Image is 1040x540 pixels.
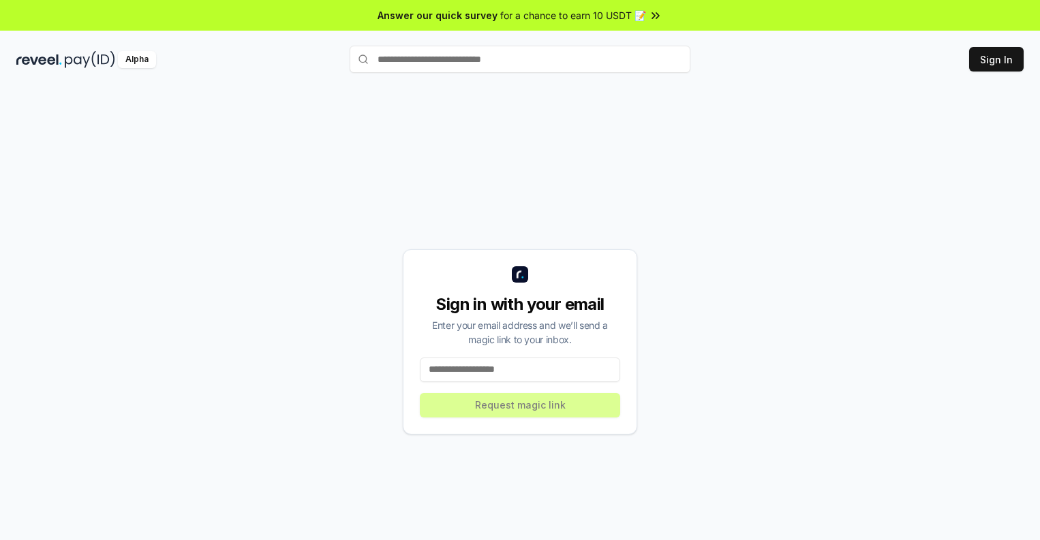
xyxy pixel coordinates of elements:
[420,318,620,347] div: Enter your email address and we’ll send a magic link to your inbox.
[65,51,115,68] img: pay_id
[500,8,646,22] span: for a chance to earn 10 USDT 📝
[969,47,1024,72] button: Sign In
[378,8,498,22] span: Answer our quick survey
[118,51,156,68] div: Alpha
[512,266,528,283] img: logo_small
[16,51,62,68] img: reveel_dark
[420,293,620,315] div: Sign in with your email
